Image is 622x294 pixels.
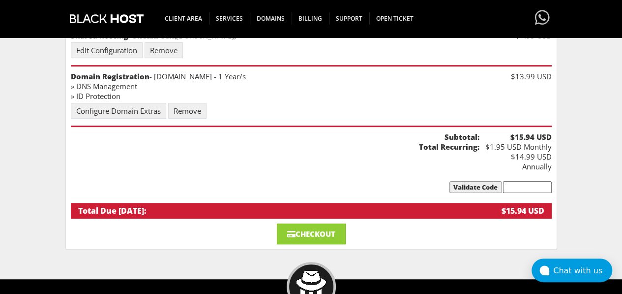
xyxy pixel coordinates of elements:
div: Chat with us [553,266,612,275]
span: Domains [250,12,292,25]
a: Configure Domain Extras [71,103,166,119]
div: - [DOMAIN_NAME] - 1 Year/s » DNS Management » ID Protection [71,71,479,101]
b: Total Recurring: [71,142,479,152]
span: CLIENT AREA [158,12,209,25]
div: $13.99 USD [479,71,552,81]
strong: Domain Registration [71,71,149,81]
span: Support [329,12,370,25]
div: $15.94 USD [474,205,544,216]
button: Chat with us [532,259,612,282]
a: Remove [145,42,183,58]
span: Billing [292,12,329,25]
a: Checkout [277,224,346,244]
a: Remove [168,103,207,119]
b: $15.94 USD [479,132,552,142]
div: $1.95 USD Monthly $14.99 USD Annually [479,132,552,171]
b: Subtotal: [71,132,479,142]
div: Total Due [DATE]: [78,205,474,216]
input: Validate Code [449,181,502,193]
span: SERVICES [209,12,250,25]
a: Edit Configuration [71,42,143,58]
span: Open Ticket [369,12,420,25]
